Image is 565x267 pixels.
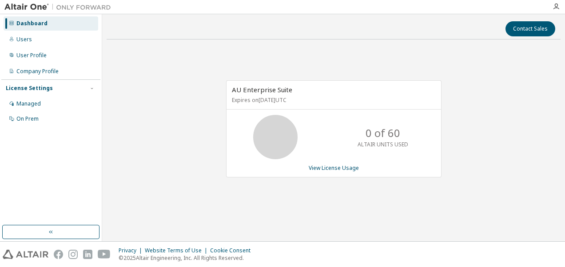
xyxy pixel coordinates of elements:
div: On Prem [16,115,39,122]
div: Privacy [119,247,145,254]
div: Dashboard [16,20,48,27]
div: Cookie Consent [210,247,256,254]
div: Company Profile [16,68,59,75]
div: Website Terms of Use [145,247,210,254]
img: linkedin.svg [83,250,92,259]
a: View License Usage [309,164,359,172]
span: AU Enterprise Suite [232,85,292,94]
div: User Profile [16,52,47,59]
div: License Settings [6,85,53,92]
img: facebook.svg [54,250,63,259]
p: © 2025 Altair Engineering, Inc. All Rights Reserved. [119,254,256,262]
div: Managed [16,100,41,107]
button: Contact Sales [505,21,555,36]
p: ALTAIR UNITS USED [358,141,408,148]
img: altair_logo.svg [3,250,48,259]
img: instagram.svg [68,250,78,259]
img: Altair One [4,3,115,12]
div: Users [16,36,32,43]
img: youtube.svg [98,250,111,259]
p: 0 of 60 [366,126,400,141]
p: Expires on [DATE] UTC [232,96,434,104]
